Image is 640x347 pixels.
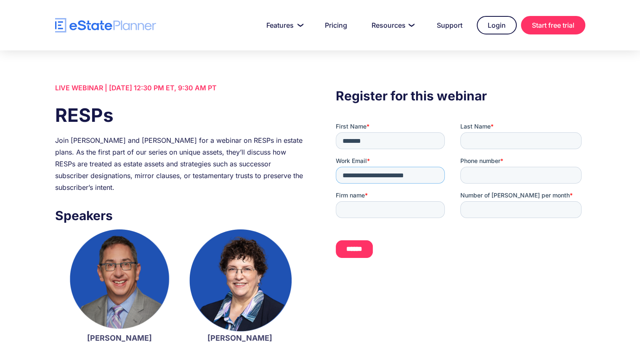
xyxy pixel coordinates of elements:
a: Features [256,17,311,34]
div: LIVE WEBINAR | [DATE] 12:30 PM ET, 9:30 AM PT [55,82,304,94]
h3: Register for this webinar [336,86,585,105]
a: home [55,18,156,33]
a: Start free trial [521,16,585,34]
strong: [PERSON_NAME] [207,334,272,342]
a: Resources [361,17,422,34]
div: Join [PERSON_NAME] and [PERSON_NAME] for a webinar on RESPs in estate plans. As the first part of... [55,134,304,193]
a: Login [477,16,517,34]
a: Support [427,17,473,34]
h1: RESPs [55,102,304,128]
strong: [PERSON_NAME] [87,334,152,342]
a: Pricing [315,17,357,34]
iframe: Form 0 [336,122,585,282]
h3: Speakers [55,206,304,225]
